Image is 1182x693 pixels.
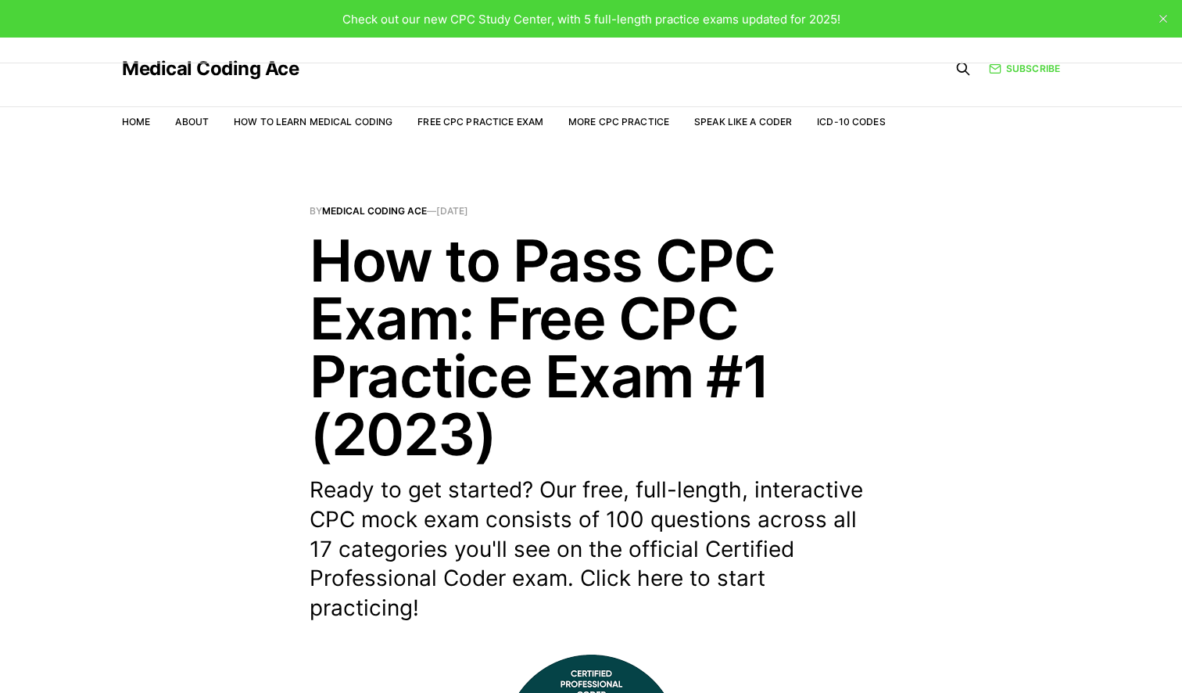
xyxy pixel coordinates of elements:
[122,59,299,78] a: Medical Coding Ace
[436,205,468,217] time: [DATE]
[122,116,150,127] a: Home
[310,476,872,623] p: Ready to get started? Our free, full-length, interactive CPC mock exam consists of 100 questions ...
[817,116,885,127] a: ICD-10 Codes
[1151,6,1176,31] button: close
[310,206,872,216] span: By —
[694,116,792,127] a: Speak Like a Coder
[568,116,669,127] a: More CPC Practice
[417,116,543,127] a: Free CPC Practice Exam
[310,232,872,463] h1: How to Pass CPC Exam: Free CPC Practice Exam #1 (2023)
[322,205,427,217] a: Medical Coding Ace
[234,116,392,127] a: How to Learn Medical Coding
[791,616,1182,693] iframe: portal-trigger
[175,116,209,127] a: About
[989,61,1060,76] a: Subscribe
[342,12,840,27] span: Check out our new CPC Study Center, with 5 full-length practice exams updated for 2025!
